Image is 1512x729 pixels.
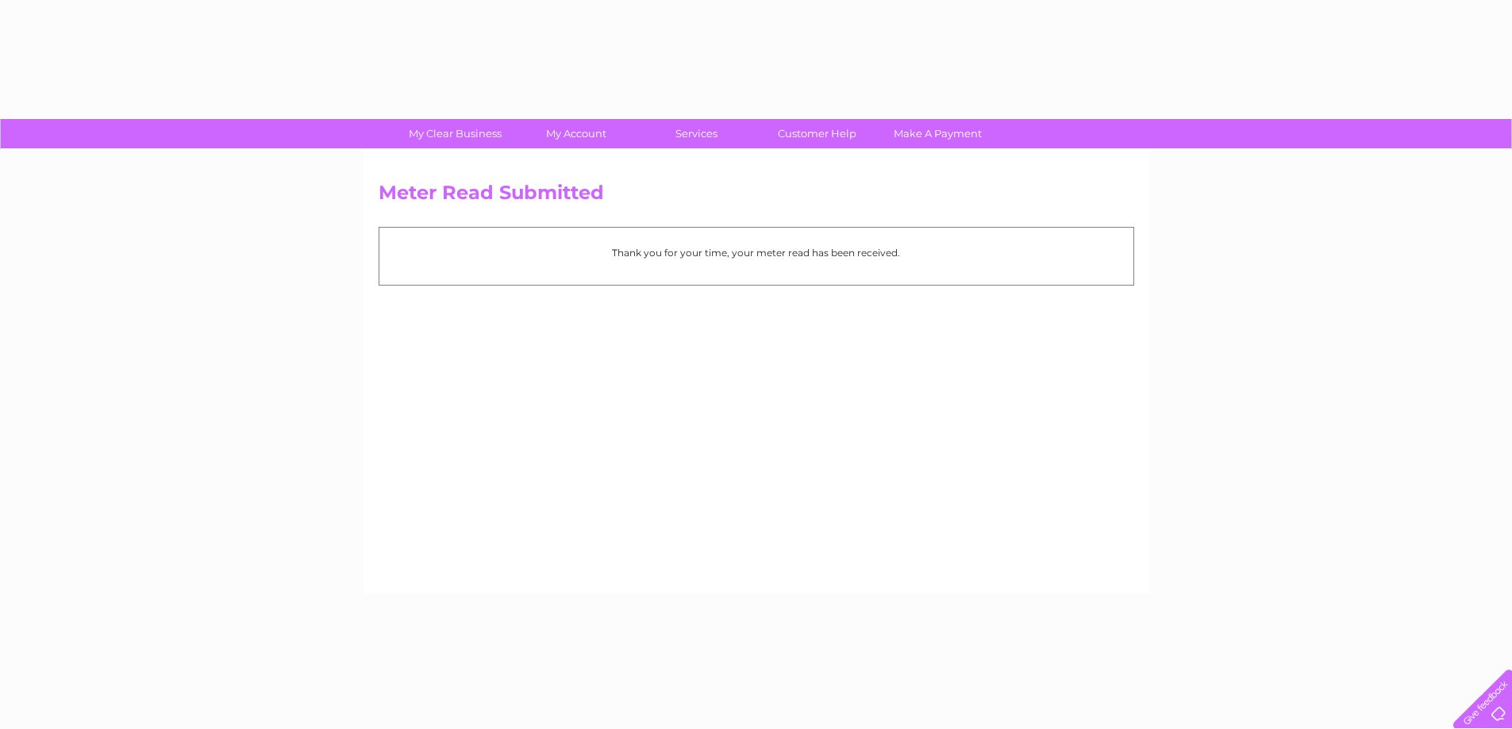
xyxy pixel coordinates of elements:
[752,119,883,148] a: Customer Help
[387,245,1125,260] p: Thank you for your time, your meter read has been received.
[390,119,521,148] a: My Clear Business
[872,119,1003,148] a: Make A Payment
[379,182,1134,212] h2: Meter Read Submitted
[631,119,762,148] a: Services
[510,119,641,148] a: My Account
